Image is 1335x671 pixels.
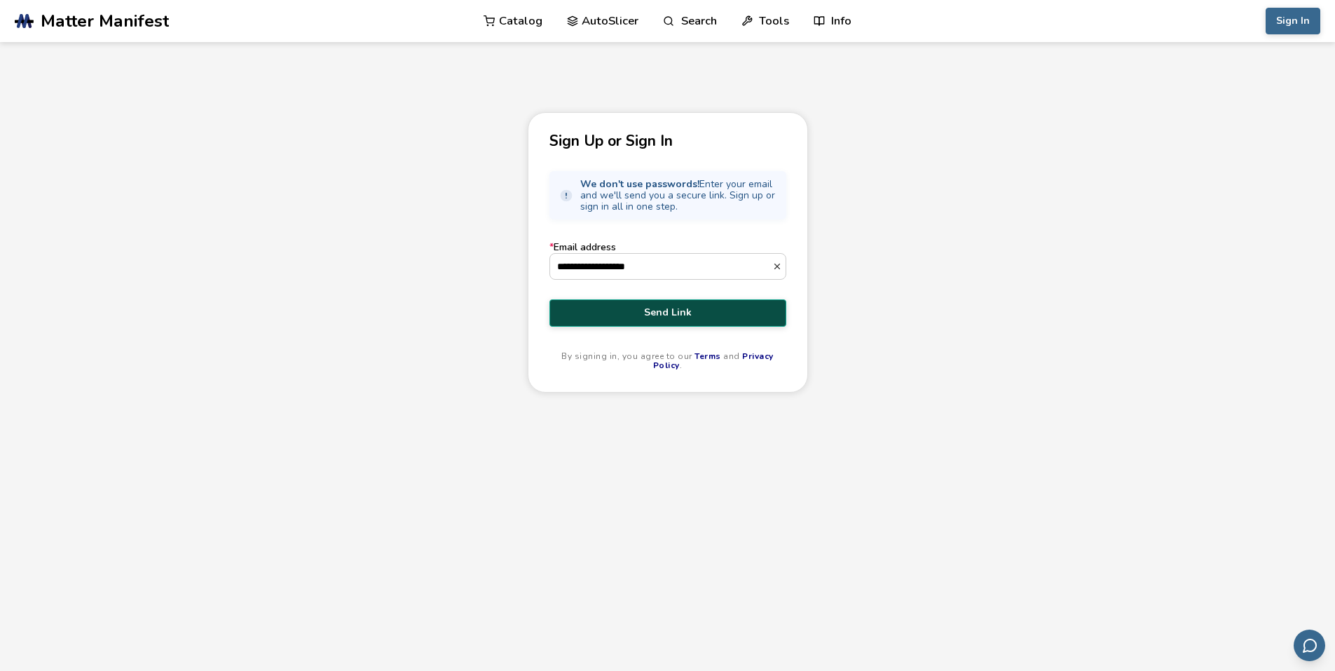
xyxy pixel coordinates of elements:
[549,242,786,280] label: Email address
[41,11,169,31] span: Matter Manifest
[580,179,776,212] span: Enter your email and we'll send you a secure link. Sign up or sign in all in one step.
[550,254,772,279] input: *Email address
[1294,630,1325,661] button: Send feedback via email
[549,134,786,149] p: Sign Up or Sign In
[549,352,786,372] p: By signing in, you agree to our and .
[694,351,721,362] a: Terms
[580,177,699,191] strong: We don't use passwords!
[549,299,786,326] button: Send Link
[1266,8,1320,34] button: Sign In
[772,262,786,271] button: *Email address
[560,307,776,318] span: Send Link
[653,351,774,372] a: Privacy Policy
